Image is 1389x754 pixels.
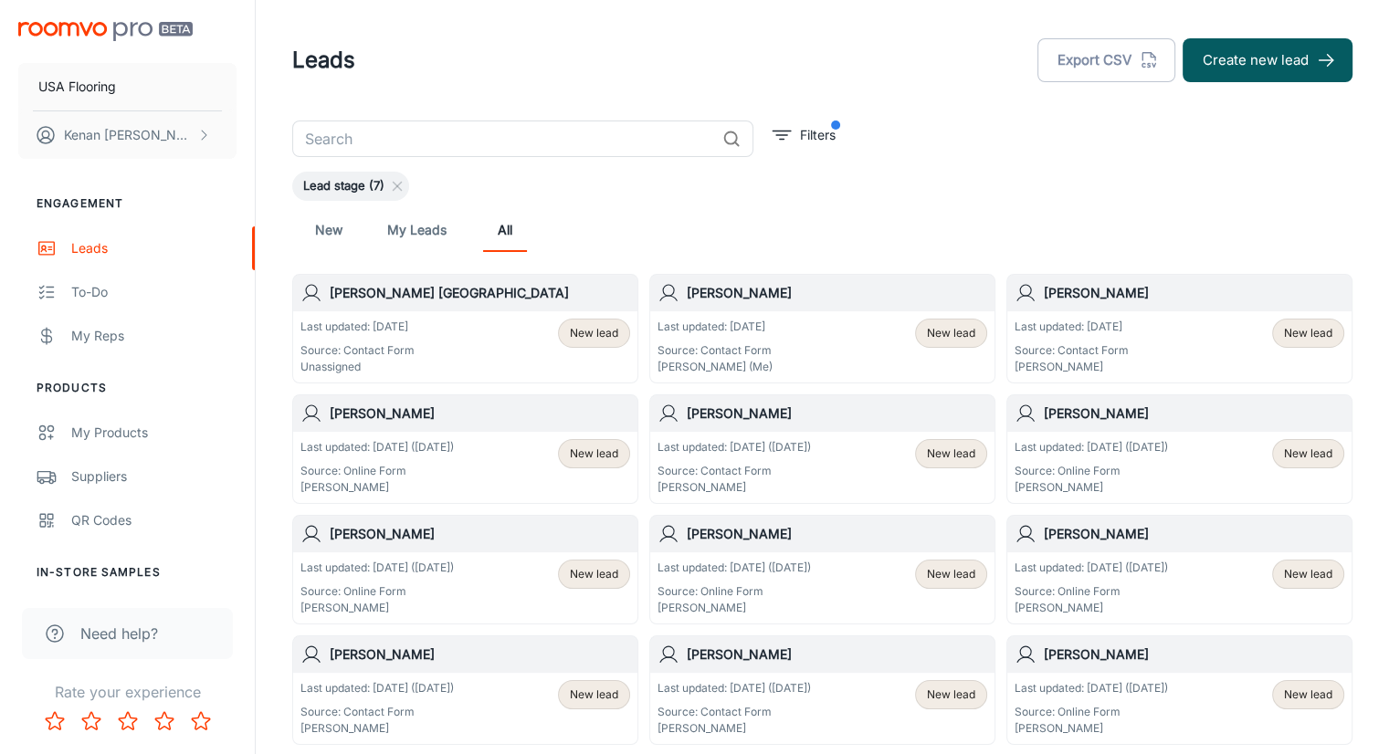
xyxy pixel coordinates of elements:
[1284,686,1332,703] span: New lead
[38,77,116,97] p: USA Flooring
[15,681,240,703] p: Rate your experience
[292,120,715,157] input: Search
[1284,445,1332,462] span: New lead
[1015,439,1168,456] p: Last updated: [DATE] ([DATE])
[1284,566,1332,582] span: New lead
[1015,583,1168,600] p: Source: Online Form
[658,439,811,456] p: Last updated: [DATE] ([DATE])
[927,325,975,341] span: New lead
[483,208,527,252] a: All
[292,172,409,201] div: Lead stage (7)
[1015,600,1168,616] p: [PERSON_NAME]
[71,238,237,258] div: Leads
[1015,720,1168,737] p: [PERSON_NAME]
[300,359,415,375] p: Unassigned
[1015,463,1168,479] p: Source: Online Form
[1015,680,1168,696] p: Last updated: [DATE] ([DATE])
[687,283,987,303] h6: [PERSON_NAME]
[183,703,219,739] button: Rate 5 star
[927,566,975,582] span: New lead
[18,22,193,41] img: Roomvo PRO Beta
[649,635,995,745] a: [PERSON_NAME]Last updated: [DATE] ([DATE])Source: Contact Form[PERSON_NAME]New lead
[570,566,618,582] span: New lead
[1044,283,1344,303] h6: [PERSON_NAME]
[292,274,638,383] a: [PERSON_NAME] [GEOGRAPHIC_DATA]Last updated: [DATE]Source: Contact FormUnassignedNew lead
[927,686,975,703] span: New lead
[658,359,773,375] p: [PERSON_NAME] (Me)
[1044,524,1344,544] h6: [PERSON_NAME]
[18,63,237,110] button: USA Flooring
[330,524,630,544] h6: [PERSON_NAME]
[1015,319,1129,335] p: Last updated: [DATE]
[292,515,638,624] a: [PERSON_NAME]Last updated: [DATE] ([DATE])Source: Online Form[PERSON_NAME]New lead
[687,403,987,424] h6: [PERSON_NAME]
[80,623,158,644] span: Need help?
[64,125,193,145] p: Kenan [PERSON_NAME]
[300,720,454,737] p: [PERSON_NAME]
[110,703,146,739] button: Rate 3 star
[146,703,183,739] button: Rate 4 star
[927,445,975,462] span: New lead
[292,635,638,745] a: [PERSON_NAME]Last updated: [DATE] ([DATE])Source: Contact Form[PERSON_NAME]New lead
[800,125,836,145] p: Filters
[300,342,415,359] p: Source: Contact Form
[71,326,237,346] div: My Reps
[658,319,773,335] p: Last updated: [DATE]
[687,524,987,544] h6: [PERSON_NAME]
[1183,38,1352,82] button: Create new lead
[307,208,351,252] a: New
[330,283,630,303] h6: [PERSON_NAME] [GEOGRAPHIC_DATA]
[300,319,415,335] p: Last updated: [DATE]
[658,704,811,720] p: Source: Contact Form
[387,208,447,252] a: My Leads
[1284,325,1332,341] span: New lead
[18,111,237,159] button: Kenan [PERSON_NAME]
[300,560,454,576] p: Last updated: [DATE] ([DATE])
[300,600,454,616] p: [PERSON_NAME]
[570,325,618,341] span: New lead
[687,644,987,665] h6: [PERSON_NAME]
[570,445,618,462] span: New lead
[649,274,995,383] a: [PERSON_NAME]Last updated: [DATE]Source: Contact Form[PERSON_NAME] (Me)New lead
[1015,359,1129,375] p: [PERSON_NAME]
[71,282,237,302] div: To-do
[658,479,811,496] p: [PERSON_NAME]
[1015,704,1168,720] p: Source: Online Form
[1006,635,1352,745] a: [PERSON_NAME]Last updated: [DATE] ([DATE])Source: Online Form[PERSON_NAME]New lead
[71,466,237,487] div: Suppliers
[300,463,454,479] p: Source: Online Form
[1015,560,1168,576] p: Last updated: [DATE] ([DATE])
[300,680,454,696] p: Last updated: [DATE] ([DATE])
[1044,644,1344,665] h6: [PERSON_NAME]
[300,439,454,456] p: Last updated: [DATE] ([DATE])
[71,423,237,443] div: My Products
[1006,274,1352,383] a: [PERSON_NAME]Last updated: [DATE]Source: Contact Form[PERSON_NAME]New lead
[658,720,811,737] p: [PERSON_NAME]
[1006,515,1352,624] a: [PERSON_NAME]Last updated: [DATE] ([DATE])Source: Online Form[PERSON_NAME]New lead
[1015,479,1168,496] p: [PERSON_NAME]
[649,515,995,624] a: [PERSON_NAME]Last updated: [DATE] ([DATE])Source: Online Form[PERSON_NAME]New lead
[658,680,811,696] p: Last updated: [DATE] ([DATE])
[300,479,454,496] p: [PERSON_NAME]
[658,342,773,359] p: Source: Contact Form
[658,600,811,616] p: [PERSON_NAME]
[649,394,995,504] a: [PERSON_NAME]Last updated: [DATE] ([DATE])Source: Contact Form[PERSON_NAME]New lead
[570,686,618,703] span: New lead
[330,403,630,424] h6: [PERSON_NAME]
[1006,394,1352,504] a: [PERSON_NAME]Last updated: [DATE] ([DATE])Source: Online Form[PERSON_NAME]New lead
[292,394,638,504] a: [PERSON_NAME]Last updated: [DATE] ([DATE])Source: Online Form[PERSON_NAME]New lead
[658,463,811,479] p: Source: Contact Form
[768,120,840,150] button: filter
[658,583,811,600] p: Source: Online Form
[292,44,355,77] h1: Leads
[658,560,811,576] p: Last updated: [DATE] ([DATE])
[71,510,237,530] div: QR Codes
[330,644,630,665] h6: [PERSON_NAME]
[1044,403,1344,424] h6: [PERSON_NAME]
[1015,342,1129,359] p: Source: Contact Form
[37,703,73,739] button: Rate 1 star
[292,177,395,195] span: Lead stage (7)
[300,583,454,600] p: Source: Online Form
[73,703,110,739] button: Rate 2 star
[1037,38,1175,82] button: Export CSV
